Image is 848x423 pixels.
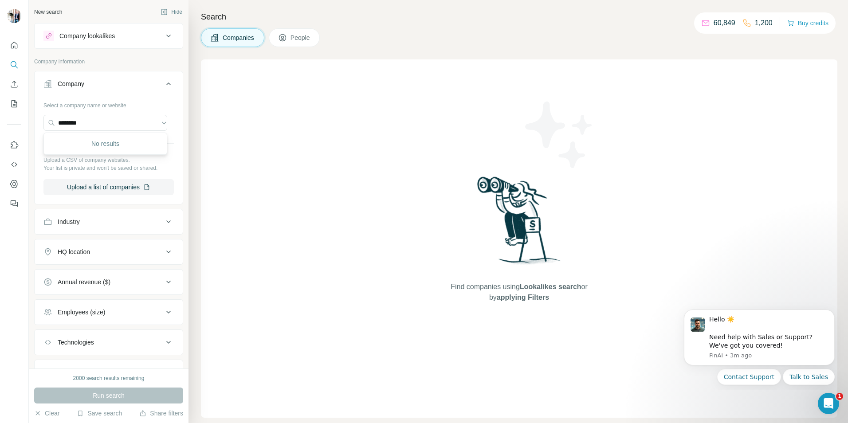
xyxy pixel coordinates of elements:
[58,247,90,256] div: HQ location
[58,217,80,226] div: Industry
[836,393,843,400] span: 1
[43,179,174,195] button: Upload a list of companies
[223,33,255,42] span: Companies
[34,409,59,418] button: Clear
[58,278,110,286] div: Annual revenue ($)
[154,5,188,19] button: Hide
[291,33,311,42] span: People
[7,76,21,92] button: Enrich CSV
[7,96,21,112] button: My lists
[59,31,115,40] div: Company lookalikes
[34,8,62,16] div: New search
[77,409,122,418] button: Save search
[46,135,165,153] div: No results
[714,18,735,28] p: 60,849
[671,302,848,390] iframe: Intercom notifications message
[35,73,183,98] button: Company
[58,338,94,347] div: Technologies
[34,58,183,66] p: Company information
[35,362,183,383] button: Keywords
[58,368,85,377] div: Keywords
[58,79,84,88] div: Company
[7,9,21,23] img: Avatar
[7,176,21,192] button: Dashboard
[35,302,183,323] button: Employees (size)
[35,211,183,232] button: Industry
[7,37,21,53] button: Quick start
[7,137,21,153] button: Use Surfe on LinkedIn
[35,271,183,293] button: Annual revenue ($)
[519,95,599,175] img: Surfe Illustration - Stars
[497,294,549,301] span: applying Filters
[35,25,183,47] button: Company lookalikes
[818,393,839,414] iframe: Intercom live chat
[520,283,581,290] span: Lookalikes search
[787,17,828,29] button: Buy credits
[139,409,183,418] button: Share filters
[755,18,773,28] p: 1,200
[73,374,145,382] div: 2000 search results remaining
[201,11,837,23] h4: Search
[43,156,174,164] p: Upload a CSV of company websites.
[7,196,21,211] button: Feedback
[43,98,174,110] div: Select a company name or website
[35,241,183,262] button: HQ location
[448,282,590,303] span: Find companies using or by
[473,174,565,273] img: Surfe Illustration - Woman searching with binoculars
[7,57,21,73] button: Search
[7,157,21,172] button: Use Surfe API
[58,308,105,317] div: Employees (size)
[35,332,183,353] button: Technologies
[43,164,174,172] p: Your list is private and won't be saved or shared.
